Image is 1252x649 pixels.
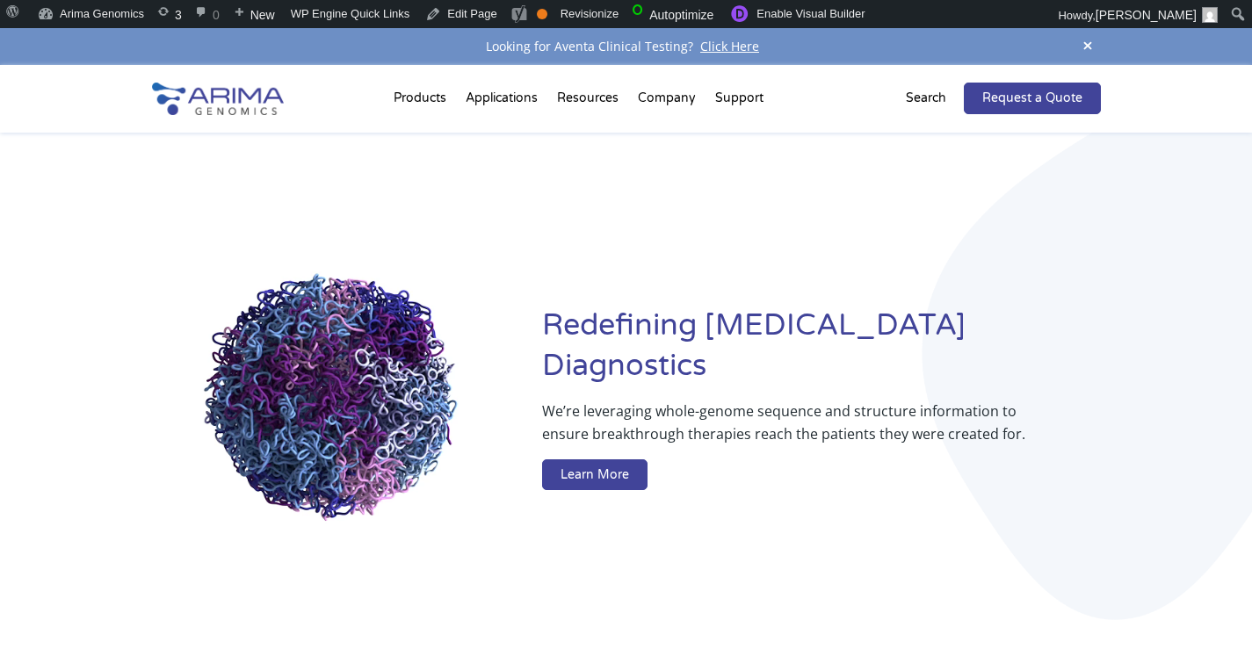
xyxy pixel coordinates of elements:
a: Request a Quote [964,83,1101,114]
a: Click Here [693,38,766,54]
p: We’re leveraging whole-genome sequence and structure information to ensure breakthrough therapies... [542,400,1030,459]
div: Looking for Aventa Clinical Testing? [152,35,1101,58]
img: Arima-Genomics-logo [152,83,284,115]
div: OK [537,9,547,19]
p: Search [906,87,946,110]
span: [PERSON_NAME] [1096,8,1197,22]
a: Learn More [542,459,648,491]
h1: Redefining [MEDICAL_DATA] Diagnostics [542,306,1100,400]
